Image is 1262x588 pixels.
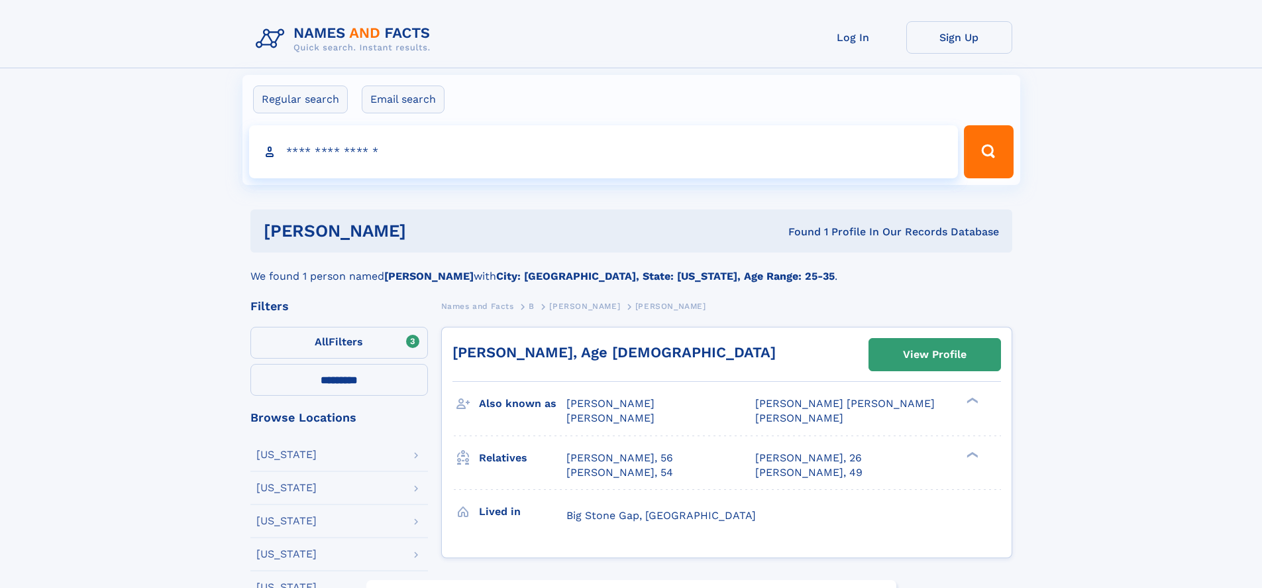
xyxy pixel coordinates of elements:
b: [PERSON_NAME] [384,270,474,282]
h3: Relatives [479,447,566,469]
div: ❯ [963,450,979,459]
a: View Profile [869,339,1000,371]
div: Filters [250,300,428,312]
a: B [529,298,535,314]
div: [US_STATE] [256,516,317,526]
h3: Lived in [479,500,566,523]
label: Email search [362,86,445,113]
span: [PERSON_NAME] [566,412,655,424]
h1: [PERSON_NAME] [264,223,598,239]
b: City: [GEOGRAPHIC_DATA], State: [US_STATE], Age Range: 25-35 [496,270,835,282]
input: search input [249,125,959,178]
button: Search Button [964,125,1013,178]
a: Names and Facts [441,298,514,314]
a: [PERSON_NAME], 56 [566,451,673,465]
a: Log In [800,21,906,54]
span: [PERSON_NAME] [635,302,706,311]
a: [PERSON_NAME], 54 [566,465,673,480]
span: [PERSON_NAME] [549,302,620,311]
label: Filters [250,327,428,359]
div: [US_STATE] [256,549,317,559]
a: Sign Up [906,21,1012,54]
div: ❯ [963,396,979,405]
div: View Profile [903,339,967,370]
span: All [315,335,329,348]
div: [US_STATE] [256,449,317,460]
label: Regular search [253,86,348,113]
span: [PERSON_NAME] [566,397,655,410]
div: We found 1 person named with . [250,253,1012,284]
span: [PERSON_NAME] [755,412,843,424]
img: Logo Names and Facts [250,21,441,57]
span: [PERSON_NAME] [PERSON_NAME] [755,397,935,410]
h3: Also known as [479,392,566,415]
a: [PERSON_NAME] [549,298,620,314]
div: Found 1 Profile In Our Records Database [597,225,999,239]
a: [PERSON_NAME], 26 [755,451,862,465]
span: B [529,302,535,311]
div: Browse Locations [250,412,428,424]
div: [US_STATE] [256,483,317,493]
a: [PERSON_NAME], Age [DEMOGRAPHIC_DATA] [452,344,776,361]
a: [PERSON_NAME], 49 [755,465,863,480]
span: Big Stone Gap, [GEOGRAPHIC_DATA] [566,509,756,522]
